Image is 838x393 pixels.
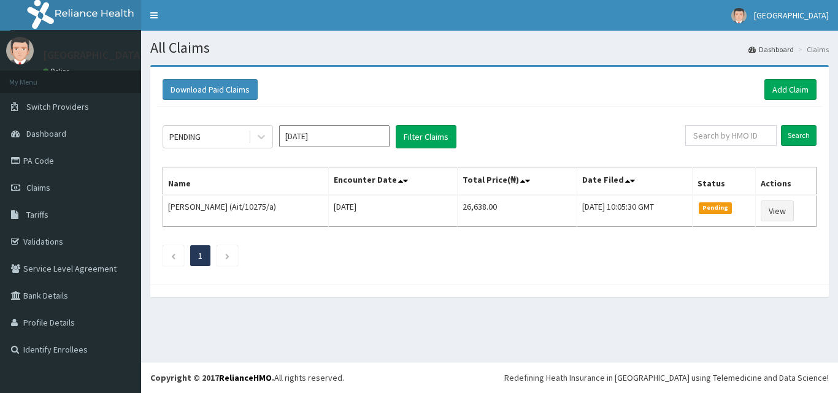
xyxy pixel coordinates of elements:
[6,37,34,64] img: User Image
[219,372,272,383] a: RelianceHMO
[163,167,329,196] th: Name
[731,8,747,23] img: User Image
[504,372,829,384] div: Redefining Heath Insurance in [GEOGRAPHIC_DATA] using Telemedicine and Data Science!
[577,195,692,227] td: [DATE] 10:05:30 GMT
[26,182,50,193] span: Claims
[781,125,817,146] input: Search
[458,167,577,196] th: Total Price(₦)
[692,167,755,196] th: Status
[329,167,458,196] th: Encounter Date
[26,209,48,220] span: Tariffs
[169,131,201,143] div: PENDING
[764,79,817,100] a: Add Claim
[761,200,794,221] a: View
[150,40,829,56] h1: All Claims
[26,128,66,139] span: Dashboard
[141,362,838,393] footer: All rights reserved.
[150,372,274,383] strong: Copyright © 2017 .
[171,250,176,261] a: Previous page
[458,195,577,227] td: 26,638.00
[26,101,89,112] span: Switch Providers
[225,250,230,261] a: Next page
[795,44,829,55] li: Claims
[329,195,458,227] td: [DATE]
[755,167,816,196] th: Actions
[163,195,329,227] td: [PERSON_NAME] (Ait/10275/a)
[754,10,829,21] span: [GEOGRAPHIC_DATA]
[577,167,692,196] th: Date Filed
[279,125,390,147] input: Select Month and Year
[396,125,456,148] button: Filter Claims
[699,202,732,213] span: Pending
[685,125,777,146] input: Search by HMO ID
[43,50,144,61] p: [GEOGRAPHIC_DATA]
[163,79,258,100] button: Download Paid Claims
[43,67,72,75] a: Online
[748,44,794,55] a: Dashboard
[198,250,202,261] a: Page 1 is your current page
